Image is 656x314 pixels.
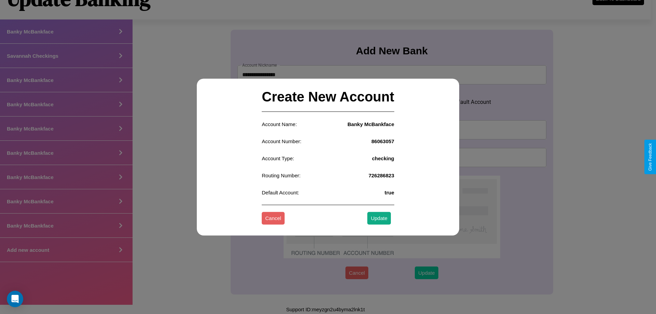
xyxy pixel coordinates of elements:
[648,143,653,171] div: Give Feedback
[262,171,300,180] p: Routing Number:
[372,155,394,161] h4: checking
[367,212,391,225] button: Update
[384,190,394,195] h4: true
[7,291,23,307] div: Open Intercom Messenger
[262,120,297,129] p: Account Name:
[371,138,394,144] h4: 86063057
[262,137,301,146] p: Account Number:
[347,121,394,127] h4: Banky McBankface
[262,188,299,197] p: Default Account:
[369,173,394,178] h4: 726286823
[262,154,294,163] p: Account Type:
[262,82,394,112] h2: Create New Account
[262,212,285,225] button: Cancel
